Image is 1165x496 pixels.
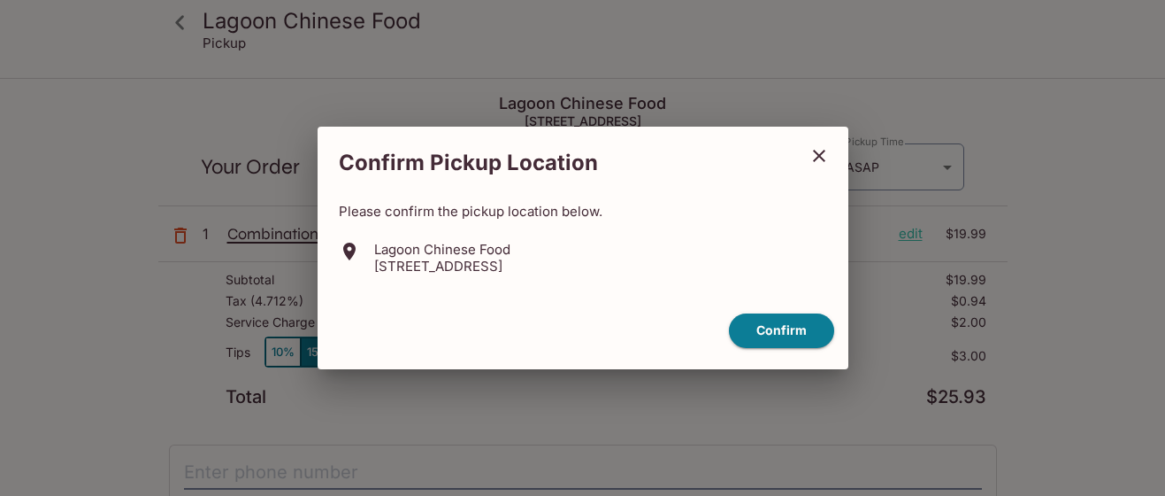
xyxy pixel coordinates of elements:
p: Please confirm the pickup location below. [339,203,827,220]
button: confirm [729,314,834,348]
p: Lagoon Chinese Food [374,241,510,258]
button: close [797,134,841,178]
h2: Confirm Pickup Location [318,141,797,185]
p: [STREET_ADDRESS] [374,258,510,275]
